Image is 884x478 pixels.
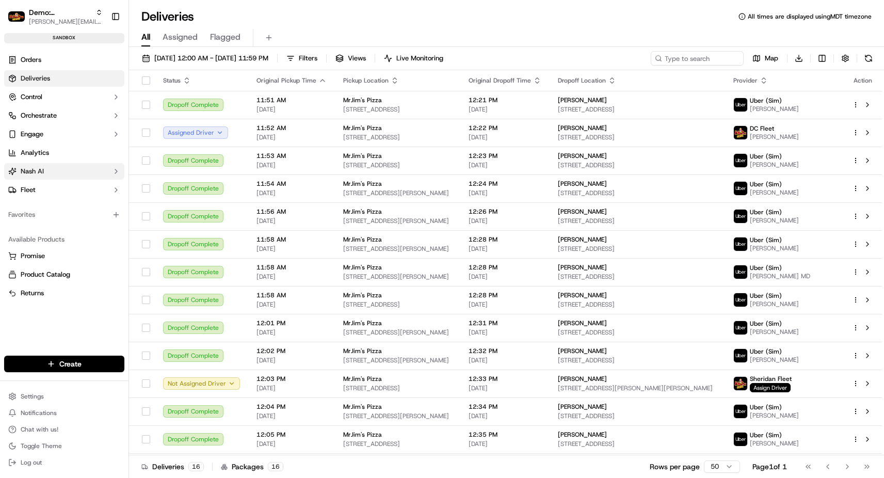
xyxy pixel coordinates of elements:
span: [STREET_ADDRESS] [343,300,452,309]
span: [PERSON_NAME] [558,431,607,439]
span: 11:56 AM [256,208,327,216]
span: MrJim's Pizza [343,180,382,188]
span: [STREET_ADDRESS] [558,273,717,281]
span: Notifications [21,409,57,417]
span: Pickup Location [343,76,389,85]
span: Uber (Sim) [750,208,782,216]
input: Type to search [651,51,744,66]
span: [PERSON_NAME] [750,300,799,308]
span: [PERSON_NAME] [558,375,607,383]
button: Fleet [4,182,124,198]
button: Views [331,51,371,66]
span: [DATE] [256,412,327,420]
span: Uber (Sim) [750,347,782,356]
div: Start new chat [35,99,169,109]
span: 12:28 PM [469,263,541,272]
a: Analytics [4,145,124,161]
span: MrJim's Pizza [343,208,382,216]
div: sandbox [4,33,124,43]
span: 11:58 AM [256,291,327,299]
span: Uber (Sim) [750,180,782,188]
span: 12:28 PM [469,291,541,299]
span: [STREET_ADDRESS][PERSON_NAME] [343,245,452,253]
span: Original Pickup Time [256,76,316,85]
span: Control [21,92,42,102]
div: Favorites [4,206,124,223]
span: MrJim's Pizza [343,124,382,132]
a: 💻API Documentation [83,146,170,164]
span: [STREET_ADDRESS] [558,412,717,420]
img: uber-new-logo.jpeg [734,349,747,362]
span: [DATE] [256,300,327,309]
button: Nash AI [4,163,124,180]
h1: Deliveries [141,8,194,25]
span: [STREET_ADDRESS][PERSON_NAME] [343,356,452,364]
span: 11:54 AM [256,180,327,188]
span: [PERSON_NAME] [558,319,607,327]
p: Rows per page [650,461,700,472]
span: [DATE] [469,384,541,392]
a: Product Catalog [8,270,120,279]
span: [PERSON_NAME] [558,263,607,272]
span: [PERSON_NAME] [750,133,799,141]
a: Powered byPylon [73,174,125,183]
div: Packages [221,461,283,472]
span: Knowledge Base [21,150,79,160]
span: [PERSON_NAME] [558,180,607,188]
div: We're available if you need us! [35,109,131,117]
span: 12:22 PM [469,124,541,132]
span: [DATE] [256,356,327,364]
img: uber-new-logo.jpeg [734,237,747,251]
span: Views [348,54,366,63]
button: Filters [282,51,322,66]
img: uber-new-logo.jpeg [734,182,747,195]
button: Promise [4,248,124,264]
span: MrJim's Pizza [343,431,382,439]
div: 📗 [10,151,19,159]
button: Assigned Driver [163,126,228,139]
span: [DATE] [469,133,541,141]
span: 12:01 PM [256,319,327,327]
span: [PERSON_NAME] [558,124,607,132]
span: [STREET_ADDRESS] [558,440,717,448]
img: 1736555255976-a54dd68f-1ca7-489b-9aae-adbdc363a1c4 [10,99,29,117]
span: Analytics [21,148,49,157]
span: Uber (Sim) [750,403,782,411]
span: Provider [733,76,758,85]
span: MrJim's Pizza [343,291,382,299]
span: [STREET_ADDRESS] [343,440,452,448]
span: Flagged [210,31,240,43]
img: Nash [10,10,31,31]
button: Toggle Theme [4,439,124,453]
button: Settings [4,389,124,404]
span: Uber (Sim) [750,320,782,328]
div: Available Products [4,231,124,248]
a: Returns [8,289,120,298]
span: [PERSON_NAME] [750,439,799,448]
span: Assign Driver [750,383,791,392]
span: [STREET_ADDRESS] [558,245,717,253]
span: MrJim's Pizza [343,319,382,327]
span: [DATE] [256,273,327,281]
span: Status [163,76,181,85]
span: Uber (Sim) [750,97,782,105]
span: [STREET_ADDRESS] [558,217,717,225]
span: 12:03 PM [256,375,327,383]
img: Demo: Benny [8,11,25,21]
span: [PERSON_NAME] [750,356,799,364]
span: Uber (Sim) [750,152,782,161]
span: 11:58 AM [256,263,327,272]
span: [DATE] [469,161,541,169]
div: 16 [188,462,204,471]
span: Deliveries [21,74,50,83]
img: mrjim.png [734,377,747,390]
span: Dropoff Location [558,76,606,85]
span: 12:23 PM [469,152,541,160]
span: [DATE] [256,189,327,197]
button: Not Assigned Driver [163,377,240,390]
span: [STREET_ADDRESS][PERSON_NAME] [343,189,452,197]
button: [DATE] 12:00 AM - [DATE] 11:59 PM [137,51,273,66]
span: Engage [21,130,43,139]
button: Demo: [PERSON_NAME] [29,7,91,18]
span: 12:02 PM [256,347,327,355]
